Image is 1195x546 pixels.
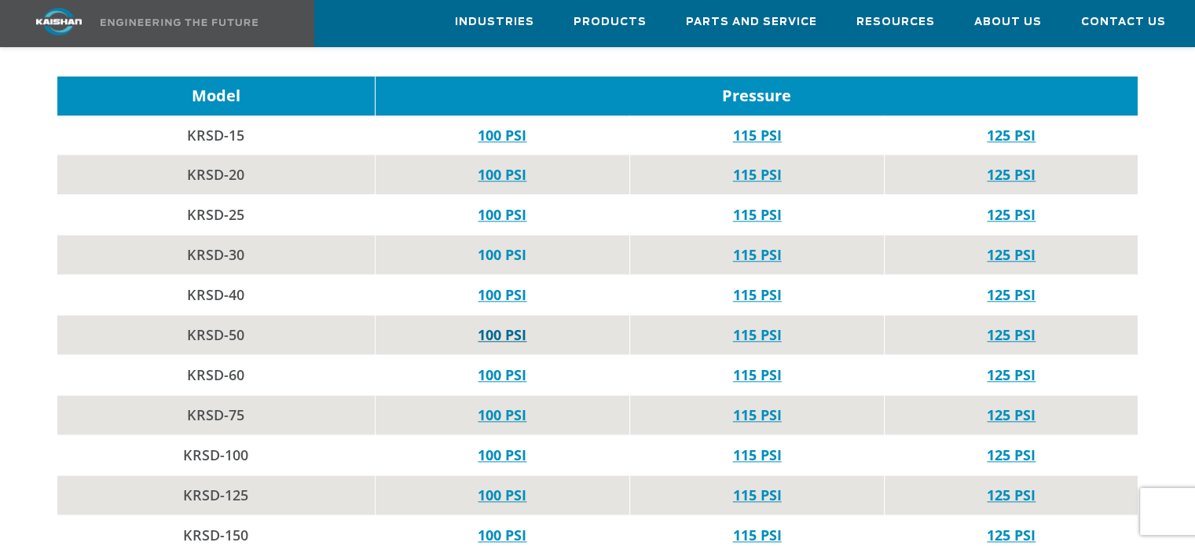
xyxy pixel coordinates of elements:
a: 115 PSI [733,526,782,544]
span: Resources [856,13,935,31]
a: 125 PSI [987,285,1036,304]
span: Contact Us [1081,13,1166,31]
td: Model [57,76,375,115]
td: KRSD-60 [57,355,375,395]
a: 125 PSI [987,325,1036,344]
a: 125 PSI [987,445,1036,464]
a: Industries [455,1,534,43]
a: 115 PSI [733,405,782,424]
a: Contact Us [1081,1,1166,43]
span: Parts and Service [686,13,817,31]
span: Industries [455,13,534,31]
a: 100 PSI [478,526,526,544]
a: 100 PSI [478,285,526,304]
a: 100 PSI [478,165,526,184]
a: Parts and Service [686,1,817,43]
a: 115 PSI [733,205,782,224]
td: KRSD-25 [57,195,375,235]
a: 100 PSI [478,205,526,224]
a: 100 PSI [478,126,526,145]
a: 115 PSI [733,165,782,184]
td: KRSD-125 [57,475,375,515]
td: KRSD-100 [57,435,375,475]
td: KRSD-75 [57,395,375,435]
a: 125 PSI [987,126,1036,145]
td: KRSD-50 [57,315,375,355]
a: 100 PSI [478,325,526,344]
a: 100 PSI [478,245,526,264]
a: 125 PSI [987,205,1036,224]
a: 115 PSI [733,365,782,384]
a: 115 PSI [733,126,782,145]
td: KRSD-40 [57,275,375,315]
a: 125 PSI [987,486,1036,504]
td: KRSD-20 [57,155,375,195]
a: 125 PSI [987,526,1036,544]
a: 100 PSI [478,405,526,424]
a: 100 PSI [478,445,526,464]
a: 115 PSI [733,325,782,344]
span: Products [574,13,647,31]
a: 115 PSI [733,285,782,304]
span: About Us [974,13,1042,31]
td: KRSD-30 [57,235,375,275]
a: 115 PSI [733,245,782,264]
a: 115 PSI [733,486,782,504]
td: KRSD-15 [57,115,375,155]
a: About Us [974,1,1042,43]
a: 115 PSI [733,445,782,464]
a: 125 PSI [987,365,1036,384]
a: 100 PSI [478,365,526,384]
a: 125 PSI [987,245,1036,264]
a: 125 PSI [987,165,1036,184]
img: Engineering the future [101,19,258,26]
a: Products [574,1,647,43]
a: 100 PSI [478,486,526,504]
a: 125 PSI [987,405,1036,424]
td: Pressure [375,76,1138,115]
a: Resources [856,1,935,43]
